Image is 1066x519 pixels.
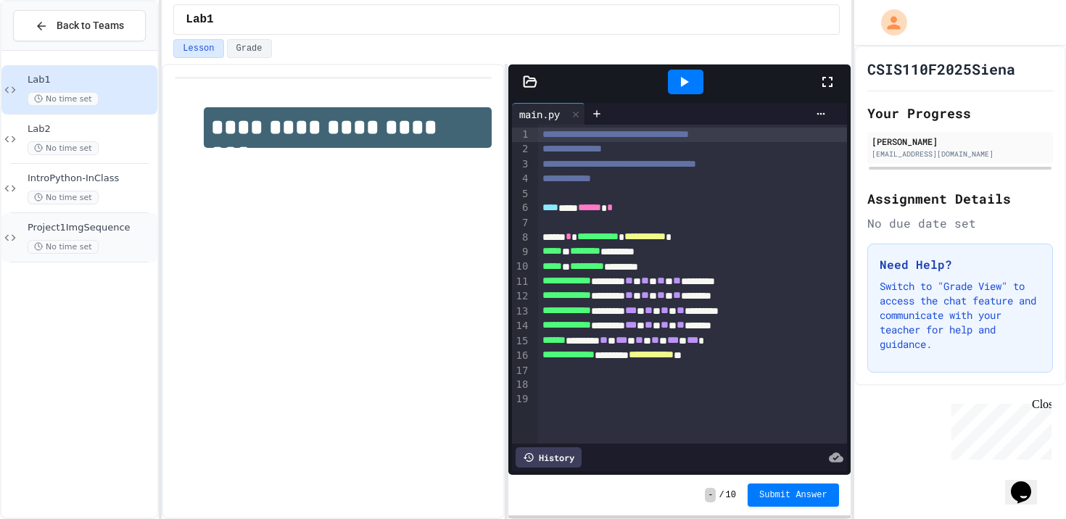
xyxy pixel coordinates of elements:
[880,256,1041,273] h3: Need Help?
[512,107,567,122] div: main.py
[512,364,530,378] div: 17
[512,275,530,289] div: 11
[512,201,530,215] div: 6
[946,398,1051,460] iframe: chat widget
[512,378,530,392] div: 18
[512,349,530,363] div: 16
[512,103,585,125] div: main.py
[512,128,530,142] div: 1
[6,6,100,92] div: Chat with us now!Close
[748,483,839,507] button: Submit Answer
[28,92,99,106] span: No time set
[1005,461,1051,505] iframe: chat widget
[28,141,99,155] span: No time set
[512,187,530,202] div: 5
[13,10,146,41] button: Back to Teams
[28,123,154,136] span: Lab2
[512,231,530,245] div: 8
[512,334,530,349] div: 15
[512,259,530,274] div: 10
[28,74,154,86] span: Lab1
[512,142,530,157] div: 2
[872,149,1049,159] div: [EMAIL_ADDRESS][DOMAIN_NAME]
[867,103,1053,123] h2: Your Progress
[512,172,530,186] div: 4
[28,173,154,185] span: IntroPython-InClass
[186,11,213,28] span: Lab1
[516,447,582,468] div: History
[880,279,1041,352] p: Switch to "Grade View" to access the chat feature and communicate with your teacher for help and ...
[726,489,736,501] span: 10
[867,188,1053,209] h2: Assignment Details
[867,59,1015,79] h1: CSIS110F2025Siena
[512,289,530,304] div: 12
[512,304,530,319] div: 13
[867,215,1053,232] div: No due date set
[872,135,1049,148] div: [PERSON_NAME]
[512,157,530,172] div: 3
[28,240,99,254] span: No time set
[512,245,530,259] div: 9
[512,392,530,407] div: 19
[57,18,124,33] span: Back to Teams
[759,489,827,501] span: Submit Answer
[719,489,724,501] span: /
[512,319,530,333] div: 14
[28,191,99,204] span: No time set
[227,39,272,58] button: Grade
[866,6,911,39] div: My Account
[705,488,716,502] span: -
[28,222,154,234] span: Project1ImgSequence
[173,39,223,58] button: Lesson
[512,216,530,231] div: 7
